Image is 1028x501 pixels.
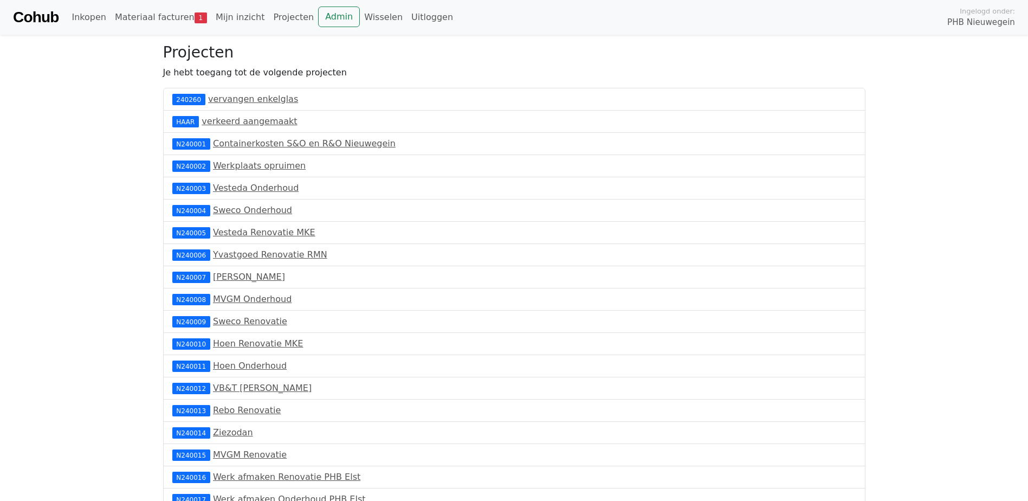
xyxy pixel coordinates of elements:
a: Sweco Onderhoud [213,205,292,215]
div: N240003 [172,183,210,194]
a: vervangen enkelglas [208,94,298,104]
a: Containerkosten S&O en R&O Nieuwegein [213,138,396,149]
div: N240014 [172,427,210,438]
a: Uitloggen [407,7,457,28]
div: N240010 [172,338,210,349]
a: Projecten [269,7,318,28]
div: N240009 [172,316,210,327]
a: Wisselen [360,7,407,28]
p: Je hebt toegang tot de volgende projecten [163,66,865,79]
a: Admin [318,7,360,27]
h3: Projecten [163,43,865,62]
a: MVGM Onderhoud [213,294,292,304]
div: N240007 [172,272,210,282]
div: N240016 [172,472,210,483]
div: N240002 [172,160,210,171]
a: Inkopen [67,7,110,28]
div: N240011 [172,361,210,371]
a: Sweco Renovatie [213,316,287,326]
div: N240013 [172,405,210,416]
a: Materiaal facturen1 [111,7,211,28]
div: N240012 [172,383,210,394]
a: Mijn inzicht [211,7,269,28]
div: N240006 [172,249,210,260]
a: Cohub [13,4,59,30]
a: Hoen Onderhoud [213,361,287,371]
div: N240005 [172,227,210,238]
a: Yvastgoed Renovatie RMN [213,249,327,260]
span: 1 [195,12,207,23]
a: VB&T [PERSON_NAME] [213,383,312,393]
div: N240008 [172,294,210,305]
div: 240260 [172,94,205,105]
div: HAAR [172,116,199,127]
div: N240004 [172,205,210,216]
a: Vesteda Onderhoud [213,183,299,193]
a: verkeerd aangemaakt [202,116,297,126]
a: Werkplaats opruimen [213,160,306,171]
a: Ziezodan [213,427,253,438]
span: PHB Nieuwegein [947,16,1015,29]
a: Hoen Renovatie MKE [213,338,303,349]
a: Rebo Renovatie [213,405,281,415]
a: MVGM Renovatie [213,449,287,460]
div: N240015 [172,449,210,460]
a: Werk afmaken Renovatie PHB Elst [213,472,360,482]
span: Ingelogd onder: [960,6,1015,16]
a: Vesteda Renovatie MKE [213,227,315,237]
div: N240001 [172,138,210,149]
a: [PERSON_NAME] [213,272,285,282]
